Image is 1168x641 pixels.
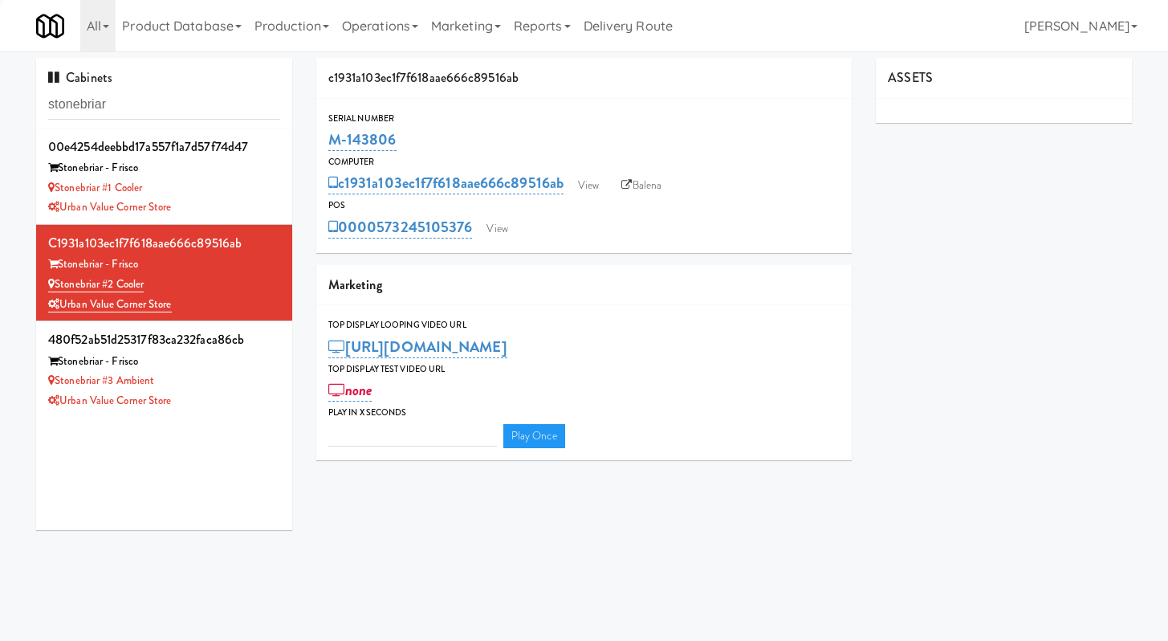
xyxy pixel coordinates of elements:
[48,276,144,292] a: Stonebriar #2 Cooler
[328,111,840,127] div: Serial Number
[613,174,669,198] a: Balena
[48,352,280,372] div: Stonebriar - Frisco
[328,154,840,170] div: Computer
[48,393,172,408] a: Urban Value Corner Store
[36,12,64,40] img: Micromart
[48,68,112,87] span: Cabinets
[328,216,473,239] a: 0000573245105376
[328,405,840,421] div: Play in X seconds
[36,321,292,417] li: 480f52ab51d25317f83ca232faca86cbStonebriar - Frisco Stonebriar #3 AmbientUrban Value Corner Store
[48,90,280,120] input: Search cabinets
[478,217,515,241] a: View
[48,231,280,255] div: c1931a103ec1f7f618aae666c89516ab
[36,129,292,225] li: 00e4254deebbd17a557f1a7d57f74d47Stonebriar - Frisco Stonebriar #1 CoolerUrban Value Corner Store
[888,68,933,87] span: ASSETS
[328,129,397,151] a: M-143806
[570,174,607,198] a: View
[36,225,292,321] li: c1931a103ec1f7f618aae666c89516abStonebriar - Frisco Stonebriar #2 CoolerUrban Value Corner Store
[48,180,142,195] a: Stonebriar #1 Cooler
[328,317,840,333] div: Top Display Looping Video Url
[328,276,382,294] span: Marketing
[328,198,840,214] div: POS
[328,336,507,358] a: [URL][DOMAIN_NAME]
[316,58,853,99] div: c1931a103ec1f7f618aae666c89516ab
[48,199,172,214] a: Urban Value Corner Store
[48,328,280,352] div: 480f52ab51d25317f83ca232faca86cb
[328,172,564,194] a: c1931a103ec1f7f618aae666c89516ab
[48,135,280,159] div: 00e4254deebbd17a557f1a7d57f74d47
[48,255,280,275] div: Stonebriar - Frisco
[48,373,154,388] a: Stonebriar #3 Ambient
[328,379,372,402] a: none
[48,296,172,312] a: Urban Value Corner Store
[503,424,565,448] a: Play Once
[328,361,840,378] div: Top Display Test Video Url
[48,158,280,178] div: Stonebriar - Frisco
